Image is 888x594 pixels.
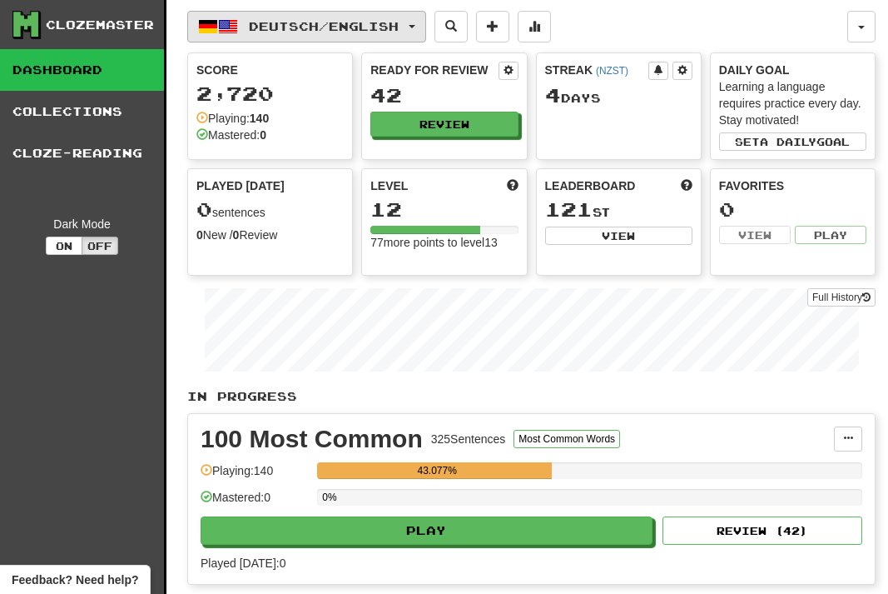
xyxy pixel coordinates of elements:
[196,127,266,143] div: Mastered:
[476,11,509,42] button: Add sentence to collection
[201,462,309,490] div: Playing: 140
[196,177,285,194] span: Played [DATE]
[196,110,269,127] div: Playing:
[250,112,269,125] strong: 140
[719,226,791,244] button: View
[201,489,309,517] div: Mastered: 0
[719,78,866,128] div: Learning a language requires practice every day. Stay motivated!
[187,11,426,42] button: Deutsch/English
[196,83,344,104] div: 2,720
[719,177,866,194] div: Favorites
[196,199,344,221] div: sentences
[545,177,636,194] span: Leaderboard
[719,199,866,220] div: 0
[760,136,816,147] span: a daily
[434,11,468,42] button: Search sentences
[370,85,518,106] div: 42
[233,228,240,242] strong: 0
[545,62,648,78] div: Streak
[596,65,628,77] a: (NZST)
[662,517,862,545] button: Review (42)
[370,177,408,194] span: Level
[507,177,518,194] span: Score more points to level up
[201,517,652,545] button: Play
[260,128,266,142] strong: 0
[370,234,518,251] div: 77 more points to level 13
[545,83,561,107] span: 4
[196,228,203,242] strong: 0
[719,62,866,78] div: Daily Goal
[513,430,620,448] button: Most Common Words
[196,197,212,221] span: 0
[187,388,876,405] p: In Progress
[12,572,138,588] span: Open feedback widget
[46,237,82,255] button: On
[370,112,518,137] button: Review
[322,462,552,479] div: 43.077%
[807,288,876,307] a: Full History
[795,226,866,244] button: Play
[370,199,518,220] div: 12
[201,427,423,452] div: 100 Most Common
[545,197,593,221] span: 121
[12,216,151,232] div: Dark Mode
[431,431,506,447] div: 325 Sentences
[545,199,692,221] div: st
[201,557,285,570] span: Played [DATE]: 0
[196,227,344,243] div: New / Review
[196,62,344,78] div: Score
[249,19,399,33] span: Deutsch / English
[370,62,498,78] div: Ready for Review
[545,227,692,245] button: View
[82,237,118,255] button: Off
[545,85,692,107] div: Day s
[719,132,866,151] button: Seta dailygoal
[518,11,551,42] button: More stats
[681,177,692,194] span: This week in points, UTC
[46,17,154,33] div: Clozemaster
